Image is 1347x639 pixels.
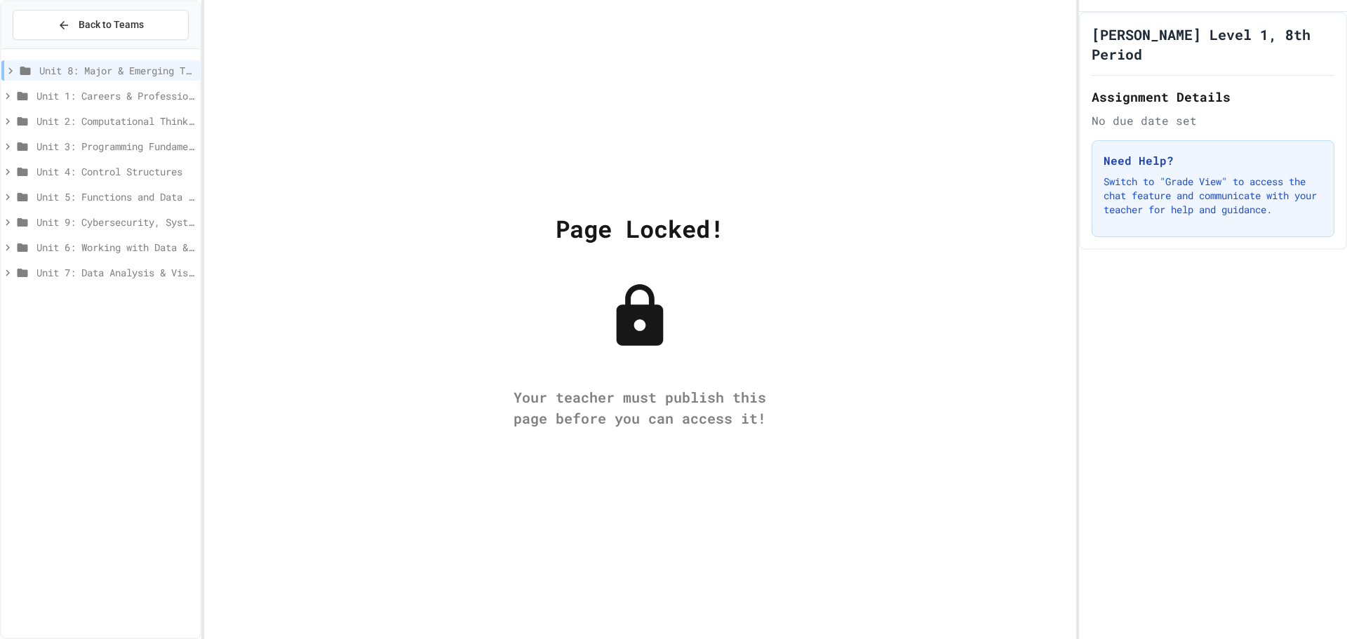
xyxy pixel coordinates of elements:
[1104,152,1322,169] h3: Need Help?
[13,10,189,40] button: Back to Teams
[1092,87,1334,107] h2: Assignment Details
[36,189,194,204] span: Unit 5: Functions and Data Structures
[36,114,194,128] span: Unit 2: Computational Thinking & Problem-Solving
[36,164,194,179] span: Unit 4: Control Structures
[1092,112,1334,129] div: No due date set
[1104,175,1322,217] p: Switch to "Grade View" to access the chat feature and communicate with your teacher for help and ...
[36,215,194,229] span: Unit 9: Cybersecurity, Systems & Networking
[36,240,194,255] span: Unit 6: Working with Data & Files
[500,386,780,429] div: Your teacher must publish this page before you can access it!
[36,88,194,103] span: Unit 1: Careers & Professionalism
[79,18,144,32] span: Back to Teams
[36,265,194,280] span: Unit 7: Data Analysis & Visualization
[39,63,194,78] span: Unit 8: Major & Emerging Technologies
[556,210,724,246] div: Page Locked!
[1092,25,1334,64] h1: [PERSON_NAME] Level 1, 8th Period
[36,139,194,154] span: Unit 3: Programming Fundamentals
